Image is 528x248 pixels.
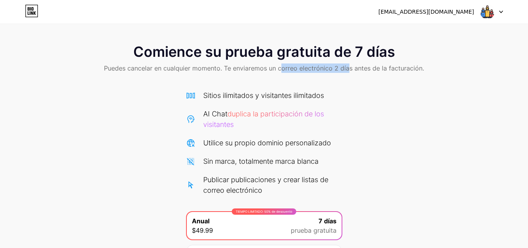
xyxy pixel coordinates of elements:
font: Puedes cancelar en cualquier momento. Te enviaremos un correo electrónico 2 días antes de la fact... [104,64,424,72]
font: $49.99 [192,226,213,234]
font: Utilice su propio dominio personalizado [203,139,331,147]
font: Comience su prueba gratuita de 7 días [133,43,395,60]
font: Anual [192,217,209,225]
font: prueba gratuita [291,226,336,234]
font: AI Chat [203,110,227,118]
font: duplica la participación de los visitantes [203,110,324,129]
font: Sin marca, totalmente marca blanca [203,157,319,165]
font: [EMAIL_ADDRESS][DOMAIN_NAME] [378,9,474,15]
font: 7 días [319,217,336,225]
font: Publicar publicaciones y crear listas de correo electrónico [203,176,328,194]
img: yuli122 [480,4,495,19]
font: Sitios ilimitados y visitantes ilimitados [203,91,324,100]
font: TIEMPO LIMITADO: 50% de descuento [236,210,292,214]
